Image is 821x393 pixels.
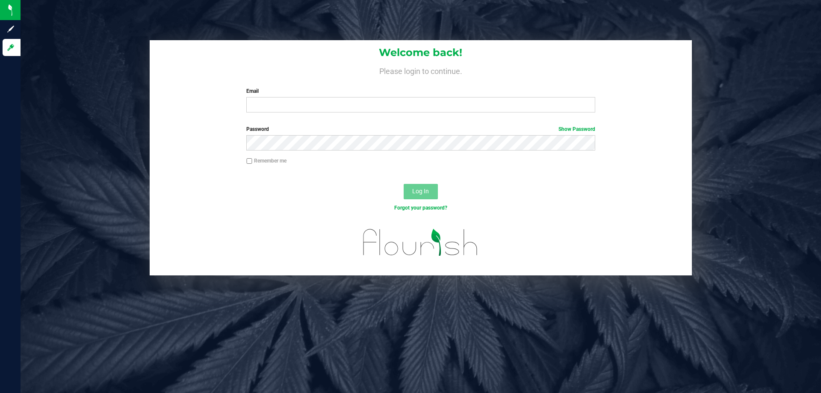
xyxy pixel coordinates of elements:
[246,126,269,132] span: Password
[246,87,595,95] label: Email
[150,65,692,75] h4: Please login to continue.
[150,47,692,58] h1: Welcome back!
[412,188,429,195] span: Log In
[246,158,252,164] input: Remember me
[246,157,286,165] label: Remember me
[558,126,595,132] a: Show Password
[6,25,15,33] inline-svg: Sign up
[6,43,15,52] inline-svg: Log in
[394,205,447,211] a: Forgot your password?
[404,184,438,199] button: Log In
[353,221,488,264] img: flourish_logo.svg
